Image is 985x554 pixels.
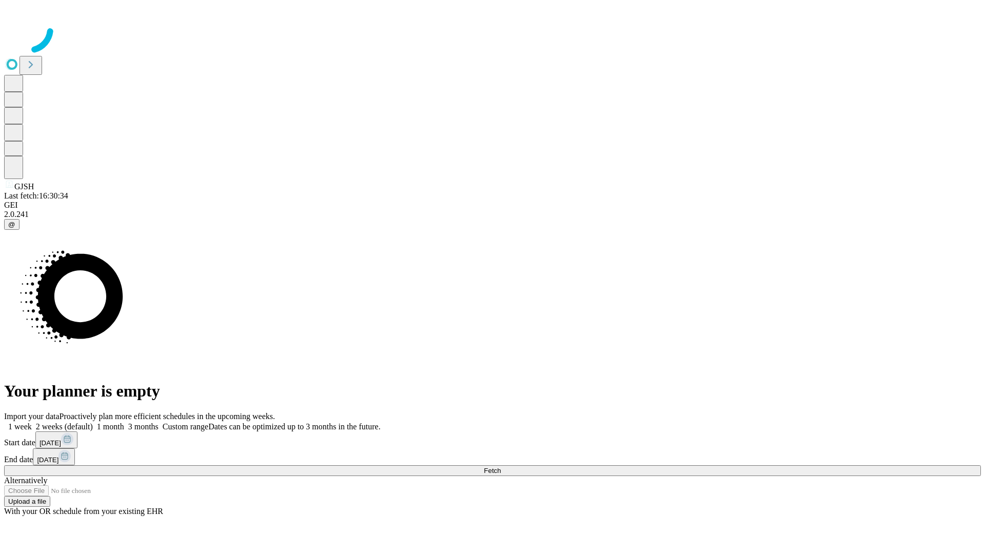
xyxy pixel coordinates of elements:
[4,431,981,448] div: Start date
[97,422,124,431] span: 1 month
[4,201,981,210] div: GEI
[14,182,34,191] span: GJSH
[33,448,75,465] button: [DATE]
[4,448,981,465] div: End date
[4,191,68,200] span: Last fetch: 16:30:34
[4,507,163,516] span: With your OR schedule from your existing EHR
[4,476,47,485] span: Alternatively
[4,210,981,219] div: 2.0.241
[4,465,981,476] button: Fetch
[484,467,501,474] span: Fetch
[208,422,380,431] span: Dates can be optimized up to 3 months in the future.
[36,422,93,431] span: 2 weeks (default)
[8,221,15,228] span: @
[35,431,77,448] button: [DATE]
[60,412,275,421] span: Proactively plan more efficient schedules in the upcoming weeks.
[40,439,61,447] span: [DATE]
[163,422,208,431] span: Custom range
[4,382,981,401] h1: Your planner is empty
[4,412,60,421] span: Import your data
[128,422,159,431] span: 3 months
[4,496,50,507] button: Upload a file
[37,456,58,464] span: [DATE]
[8,422,32,431] span: 1 week
[4,219,19,230] button: @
